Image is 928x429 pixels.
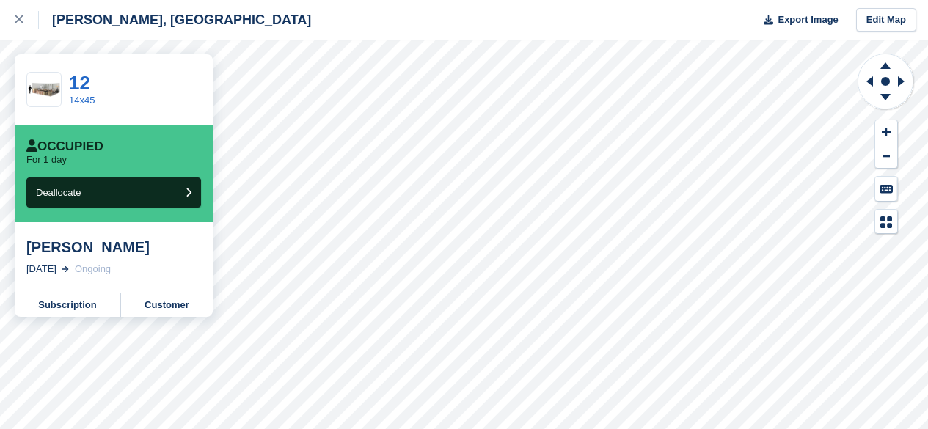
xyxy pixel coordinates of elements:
img: 1000-sqft-unit.jpg [27,77,61,103]
div: Occupied [26,139,103,154]
p: For 1 day [26,154,67,166]
button: Deallocate [26,177,201,208]
span: Deallocate [36,187,81,198]
button: Keyboard Shortcuts [875,177,897,201]
a: 12 [69,72,90,94]
a: Edit Map [856,8,916,32]
div: Ongoing [75,262,111,276]
button: Zoom Out [875,144,897,169]
button: Export Image [755,8,839,32]
span: Export Image [778,12,838,27]
div: [PERSON_NAME], [GEOGRAPHIC_DATA] [39,11,311,29]
a: 14x45 [69,95,95,106]
a: Customer [121,293,213,317]
div: [DATE] [26,262,56,276]
button: Zoom In [875,120,897,144]
a: Subscription [15,293,121,317]
button: Map Legend [875,210,897,234]
div: [PERSON_NAME] [26,238,201,256]
img: arrow-right-light-icn-cde0832a797a2874e46488d9cf13f60e5c3a73dbe684e267c42b8395dfbc2abf.svg [62,266,69,272]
